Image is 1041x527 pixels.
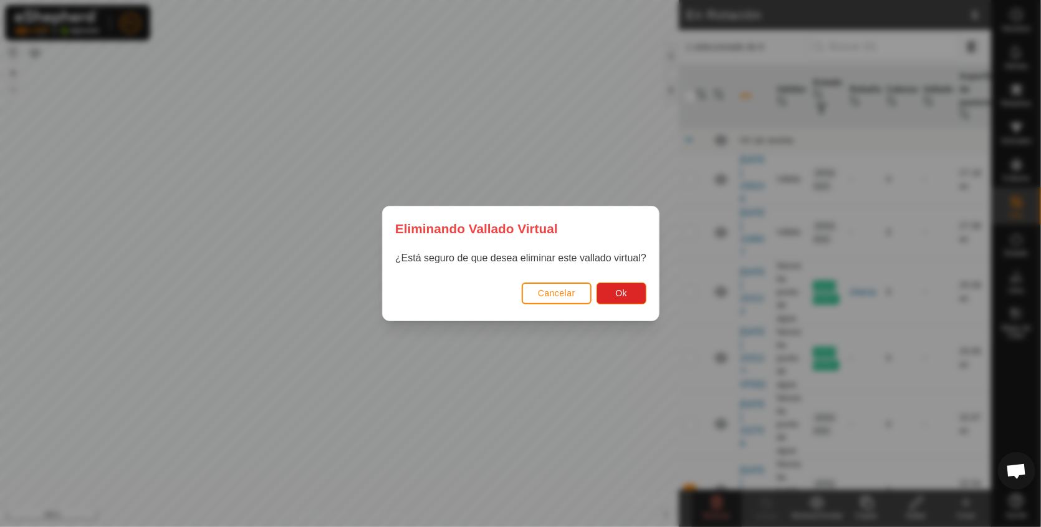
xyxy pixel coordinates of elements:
span: Eliminando Vallado Virtual [395,219,558,238]
span: Ok [615,288,627,298]
button: Ok [596,283,646,304]
span: Cancelar [537,288,575,298]
p: ¿Está seguro de que desea eliminar este vallado virtual? [395,251,646,266]
button: Cancelar [521,283,591,304]
div: Chat abierto [998,452,1035,490]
